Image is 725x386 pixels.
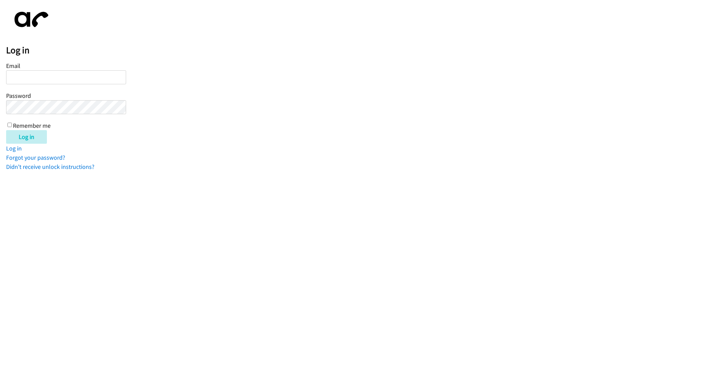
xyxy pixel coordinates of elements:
h2: Log in [6,45,725,56]
input: Log in [6,130,47,144]
label: Remember me [13,122,51,129]
label: Password [6,92,31,100]
label: Email [6,62,20,70]
a: Didn't receive unlock instructions? [6,163,94,171]
img: aphone-8a226864a2ddd6a5e75d1ebefc011f4aa8f32683c2d82f3fb0802fe031f96514.svg [6,6,54,33]
a: Forgot your password? [6,154,65,161]
a: Log in [6,144,22,152]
